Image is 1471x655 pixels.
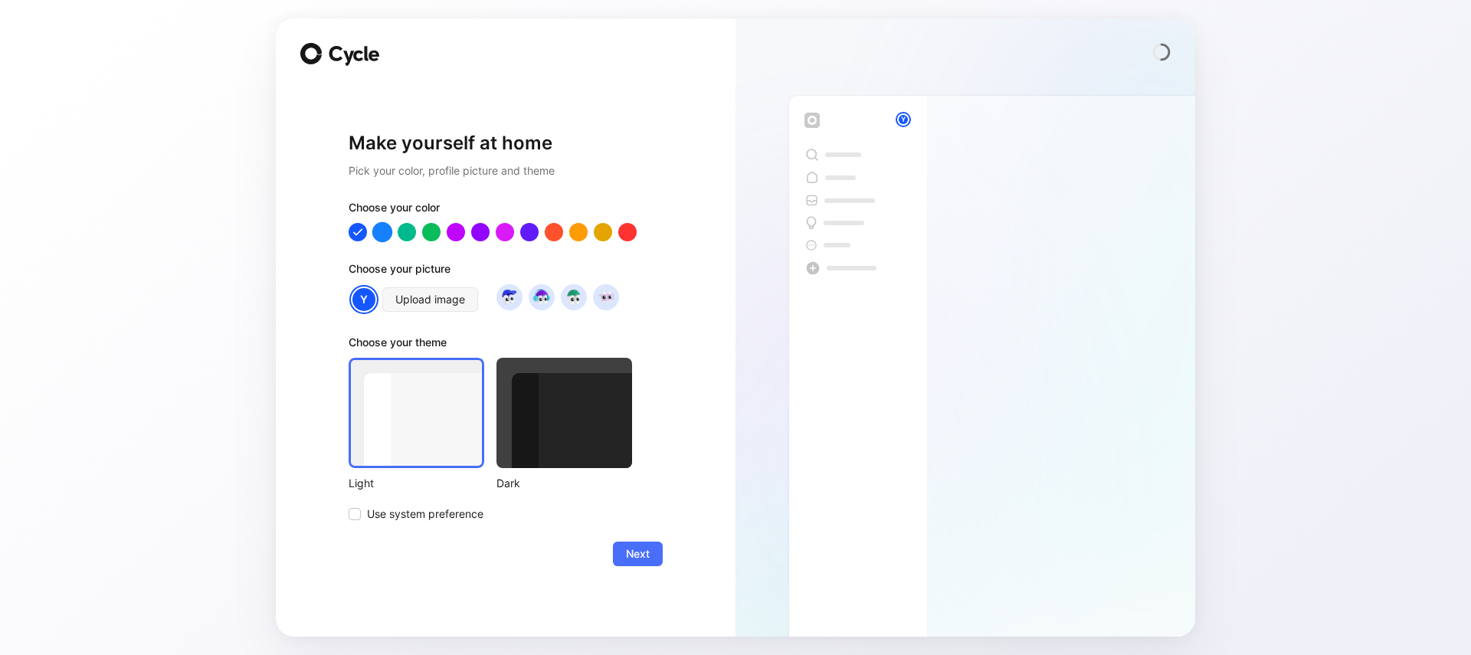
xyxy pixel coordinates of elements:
h2: Pick your color, profile picture and theme [349,162,663,180]
img: avatar [499,287,519,307]
div: Choose your theme [349,333,632,358]
span: Use system preference [367,505,483,523]
button: Upload image [382,287,478,312]
img: avatar [531,287,552,307]
div: Choose your color [349,198,663,223]
div: Choose your picture [349,260,663,284]
img: avatar [595,287,616,307]
img: workspace-default-logo-wX5zAyuM.png [804,113,820,128]
div: Y [351,287,377,313]
div: Dark [496,474,632,493]
div: Light [349,474,484,493]
img: avatar [563,287,584,307]
span: Upload image [395,290,465,309]
h1: Make yourself at home [349,131,663,156]
span: Next [626,545,650,563]
button: Next [613,542,663,566]
div: Y [897,113,909,126]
